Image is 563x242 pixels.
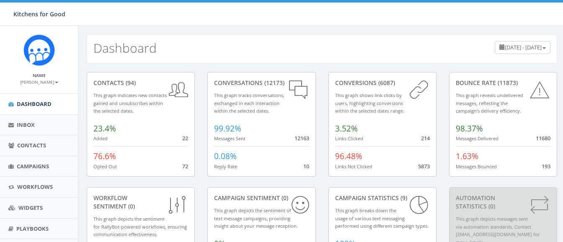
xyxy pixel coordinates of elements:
[263,79,284,87] span: (12173)
[214,151,237,162] span: 0.08%
[17,121,35,129] span: Inbox
[335,207,429,229] small: This graph breaks down the usage of various text messaging performed using different campaign types.
[456,123,483,134] span: 98.37%
[17,100,52,108] span: Dashboard
[377,79,395,87] span: (6087)
[182,134,188,142] span: 22
[456,79,550,87] div: Bounce Rate
[335,123,358,134] span: 3.52%
[93,216,187,237] small: This graph depicts the sentiment for RallyBot-powered workflows, ensuring communication effective...
[456,135,498,142] small: Messages Delivered
[335,135,363,142] small: Links Clicked
[17,162,49,170] span: Campaigns
[505,44,542,51] span: [DATE] - [DATE]
[93,79,188,87] div: contacts
[20,78,58,85] a: [PERSON_NAME]
[542,162,550,170] span: 193
[496,79,518,87] span: (11873)
[182,162,188,170] span: 72
[294,134,309,142] span: 12163
[127,202,135,210] span: (0)
[16,225,49,232] span: Playbooks
[421,134,430,142] span: 214
[214,163,237,170] small: Reply Rate
[17,183,53,191] span: Workflows
[456,194,550,211] div: Automation Statistics
[335,151,362,162] span: 96.48%
[214,79,309,87] div: conversations
[33,72,46,78] small: Name
[280,194,288,202] span: (0)
[93,151,116,162] span: 76.6%
[124,79,136,87] span: (94)
[214,207,298,229] small: This graph depicts the sentiment of text message campaigns, providing insight about your message ...
[93,163,117,170] small: Opted Out
[487,202,495,210] span: (0)
[13,10,65,18] span: Kitchens for Good
[536,134,550,142] span: 11680
[214,135,245,142] small: Messages Sent
[456,92,523,114] small: This graph reveals undelivered messages, reflecting the campaign's delivery efficiency.
[93,41,157,55] h2: Dashboard
[456,151,478,162] span: 1.63%
[214,194,309,202] div: Campaign Sentiment
[93,123,116,134] span: 23.4%
[93,194,188,211] div: Workflow Sentiment
[93,135,108,142] small: Added
[335,79,430,87] div: conversions
[418,162,430,170] span: 5873
[20,79,58,85] small: [PERSON_NAME]
[18,204,43,211] span: Widgets
[335,163,372,170] small: Links Not Clicked
[214,123,241,134] span: 99.92%
[93,92,167,114] small: This graph indicates new contacts gained and unsubscribes within the selected dates.
[17,142,46,149] span: Contacts
[456,163,497,170] small: Messages Bounced
[23,34,55,66] img: Rally_Corp_Icon_1.png
[399,194,407,202] span: (9)
[214,92,284,114] small: This graph tracks conversations, exchanged in each interaction within the selected dates.
[335,92,404,114] small: This graph shows link clicks by users, highlighting conversions within the selected dates range.
[303,162,309,170] span: 10
[335,194,430,202] div: Campaign Statistics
